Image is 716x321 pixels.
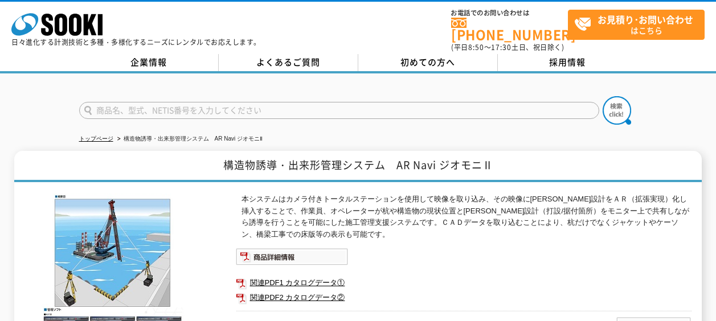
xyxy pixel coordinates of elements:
span: 初めての方へ [400,56,455,68]
p: 日々進化する計測技術と多種・多様化するニーズにレンタルでお応えします。 [11,39,261,46]
a: 企業情報 [79,54,219,71]
span: 8:50 [468,42,484,52]
a: 関連PDF1 カタログデータ① [236,275,692,290]
strong: お見積り･お問い合わせ [598,13,693,26]
a: 採用情報 [498,54,637,71]
a: お見積り･お問い合わせはこちら [568,10,705,40]
a: よくあるご質問 [219,54,358,71]
a: [PHONE_NUMBER] [451,18,568,41]
span: はこちら [574,10,704,39]
a: トップページ [79,135,113,142]
input: 商品名、型式、NETIS番号を入力してください [79,102,599,119]
a: 初めての方へ [358,54,498,71]
p: 本システムはカメラ付きトータルステーションを使用して映像を取り込み、その映像に[PERSON_NAME]設計をＡＲ（拡張実現）化し挿入することで、作業員、オペレーターが杭や構造物の現状位置と[P... [242,194,692,241]
img: 商品詳細情報システム [236,248,348,265]
span: お電話でのお問い合わせは [451,10,568,17]
img: btn_search.png [603,96,631,125]
h1: 構造物誘導・出来形管理システム AR Navi ジオモニⅡ [14,151,702,182]
a: 関連PDF2 カタログデータ② [236,290,692,305]
span: 17:30 [491,42,512,52]
li: 構造物誘導・出来形管理システム AR Navi ジオモニⅡ [115,133,263,145]
a: 商品詳細情報システム [236,254,348,263]
span: (平日 ～ 土日、祝日除く) [451,42,564,52]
